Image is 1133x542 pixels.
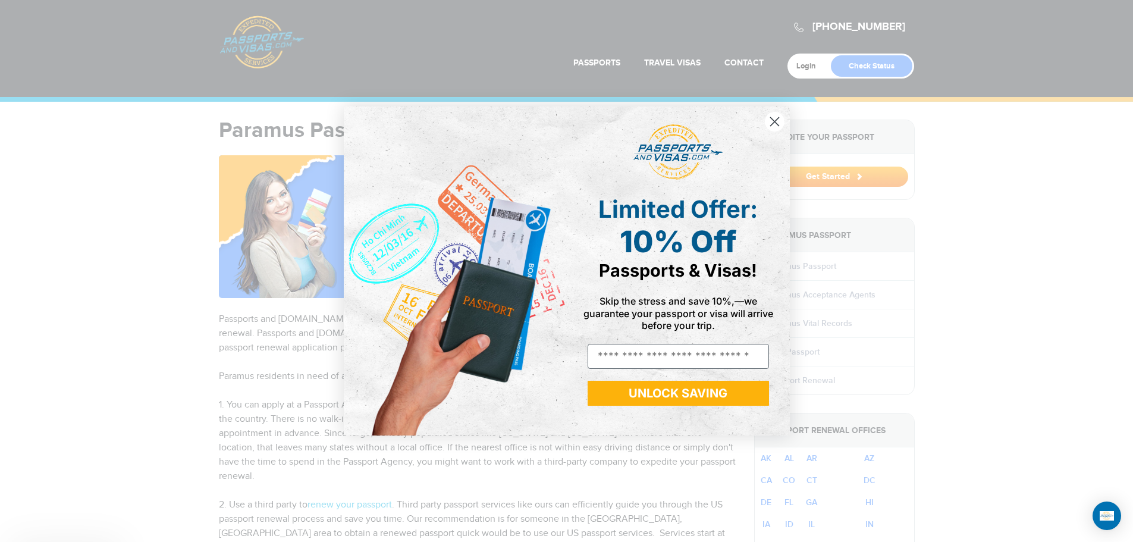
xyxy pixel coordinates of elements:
span: 10% Off [620,224,736,259]
img: passports and visas [633,124,723,180]
span: Skip the stress and save 10%,—we guarantee your passport or visa will arrive before your trip. [583,295,773,331]
button: UNLOCK SAVING [588,381,769,406]
button: Close dialog [764,111,785,132]
img: de9cda0d-0715-46ca-9a25-073762a91ba7.png [344,106,567,436]
span: Passports & Visas! [599,260,757,281]
span: Limited Offer: [598,195,758,224]
div: Open Intercom Messenger [1093,502,1121,530]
